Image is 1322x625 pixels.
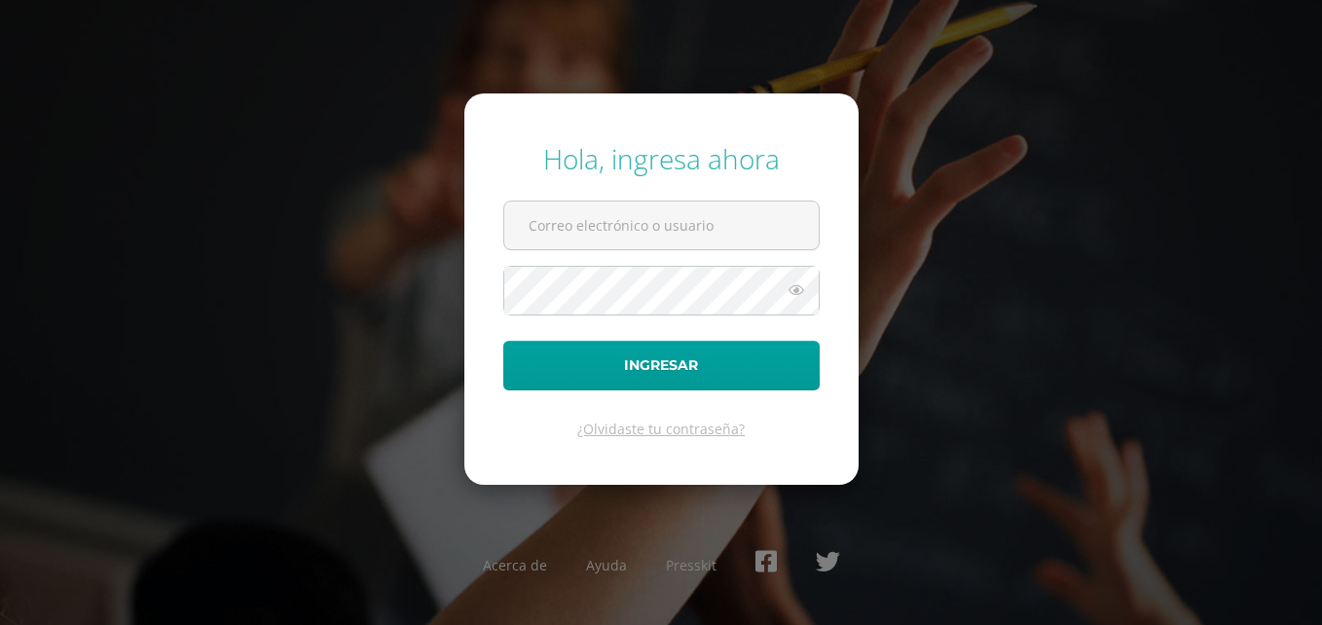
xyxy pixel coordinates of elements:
[483,556,547,574] a: Acerca de
[503,341,820,390] button: Ingresar
[504,202,819,249] input: Correo electrónico o usuario
[577,420,745,438] a: ¿Olvidaste tu contraseña?
[586,556,627,574] a: Ayuda
[666,556,716,574] a: Presskit
[503,140,820,177] div: Hola, ingresa ahora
